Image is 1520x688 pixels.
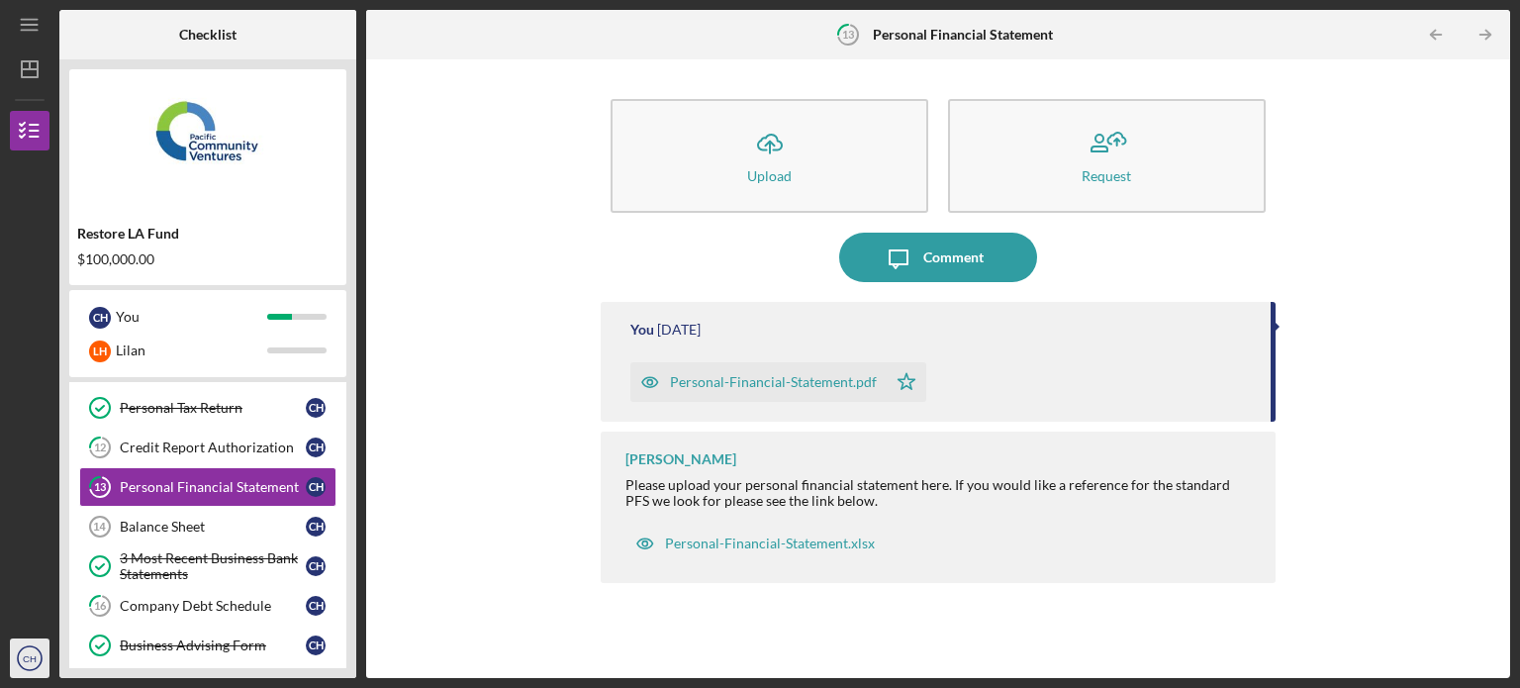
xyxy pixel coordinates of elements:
[747,168,792,183] div: Upload
[839,233,1037,282] button: Comment
[79,428,336,467] a: 12Credit Report AuthorizationCH
[120,550,306,582] div: 3 Most Recent Business Bank Statements
[630,362,926,402] button: Personal-Financial-Statement.pdf
[120,440,306,455] div: Credit Report Authorization
[79,546,336,586] a: 3 Most Recent Business Bank StatementsCH
[306,556,326,576] div: C H
[116,300,267,334] div: You
[625,451,736,467] div: [PERSON_NAME]
[79,388,336,428] a: Personal Tax ReturnCH
[94,600,107,613] tspan: 16
[10,639,49,678] button: CH
[69,79,346,198] img: Product logo
[670,374,877,390] div: Personal-Financial-Statement.pdf
[948,99,1266,213] button: Request
[23,653,37,664] text: CH
[120,400,306,416] div: Personal Tax Return
[89,341,111,362] div: L H
[665,536,875,551] div: Personal-Financial-Statement.xlsx
[1082,168,1131,183] div: Request
[79,507,336,546] a: 14Balance SheetCH
[89,307,111,329] div: C H
[306,438,326,457] div: C H
[120,598,306,614] div: Company Debt Schedule
[306,398,326,418] div: C H
[306,477,326,497] div: C H
[77,251,338,267] div: $100,000.00
[306,517,326,537] div: C H
[306,596,326,616] div: C H
[630,322,654,338] div: You
[611,99,928,213] button: Upload
[179,27,237,43] b: Checklist
[923,233,984,282] div: Comment
[120,479,306,495] div: Personal Financial Statement
[79,626,336,665] a: Business Advising FormCH
[93,521,106,533] tspan: 14
[625,524,885,563] button: Personal-Financial-Statement.xlsx
[657,322,701,338] time: 2025-09-16 21:14
[120,638,306,653] div: Business Advising Form
[94,442,106,454] tspan: 12
[625,477,1256,509] div: Please upload your personal financial statement here. If you would like a reference for the stand...
[79,467,336,507] a: 13Personal Financial StatementCH
[841,28,853,41] tspan: 13
[306,636,326,655] div: C H
[94,481,106,494] tspan: 13
[79,586,336,626] a: 16Company Debt ScheduleCH
[77,226,338,242] div: Restore LA Fund
[873,27,1053,43] b: Personal Financial Statement
[116,334,267,367] div: Lilan
[120,519,306,535] div: Balance Sheet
